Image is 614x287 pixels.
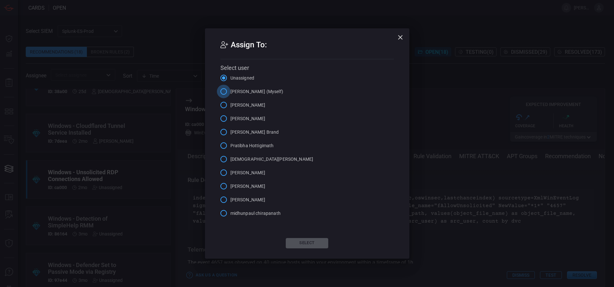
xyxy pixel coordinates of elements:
span: [PERSON_NAME] (Myself) [230,88,283,95]
span: [DEMOGRAPHIC_DATA][PERSON_NAME] [230,156,313,163]
span: [PERSON_NAME] [230,183,265,190]
span: [PERSON_NAME] Brand [230,129,279,136]
span: [PERSON_NAME] [230,196,265,203]
span: Pratibha Hottigimath [230,142,274,149]
span: midhunpaul chirapanath [230,210,281,217]
span: [PERSON_NAME] [230,102,265,109]
h2: Assign To: [220,39,394,59]
span: Unassigned [230,75,255,81]
span: [PERSON_NAME] [230,115,265,122]
span: [PERSON_NAME] [230,169,265,176]
span: Select user [220,64,249,71]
